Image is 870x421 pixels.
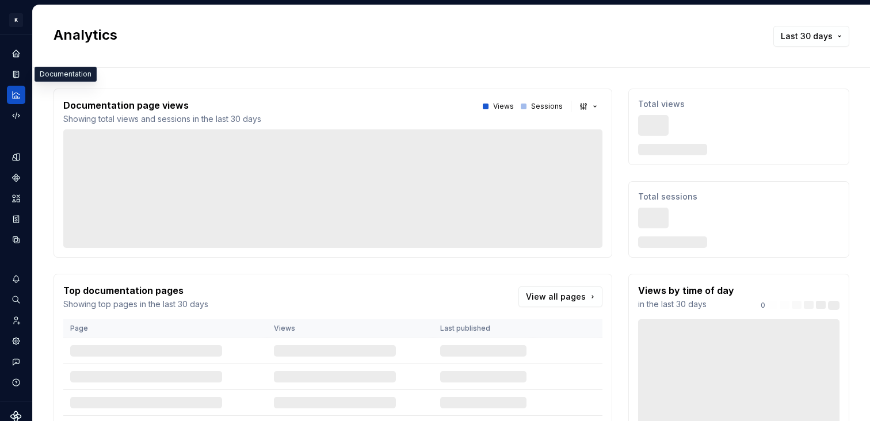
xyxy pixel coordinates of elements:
[638,298,734,310] p: in the last 30 days
[7,169,25,187] a: Components
[7,189,25,208] a: Assets
[63,113,261,125] p: Showing total views and sessions in the last 30 days
[518,286,602,307] a: View all pages
[433,319,533,338] th: Last published
[761,301,765,310] p: 0
[781,30,833,42] span: Last 30 days
[2,7,30,32] button: K
[7,332,25,350] a: Settings
[7,106,25,125] a: Code automation
[35,67,97,82] div: Documentation
[7,65,25,83] a: Documentation
[526,291,586,303] span: View all pages
[7,86,25,104] a: Analytics
[7,270,25,288] button: Notifications
[773,26,849,47] button: Last 30 days
[638,98,840,110] p: Total views
[7,353,25,371] button: Contact support
[54,26,755,44] h2: Analytics
[7,148,25,166] a: Design tokens
[63,319,267,338] th: Page
[7,210,25,228] a: Storybook stories
[7,231,25,249] a: Data sources
[638,284,734,297] p: Views by time of day
[7,44,25,63] a: Home
[638,191,840,202] p: Total sessions
[63,298,208,310] p: Showing top pages in the last 30 days
[7,311,25,330] a: Invite team
[7,290,25,309] button: Search ⌘K
[531,102,563,111] p: Sessions
[9,13,23,27] div: K
[63,284,208,297] p: Top documentation pages
[493,102,514,111] p: Views
[63,98,261,112] p: Documentation page views
[267,319,433,338] th: Views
